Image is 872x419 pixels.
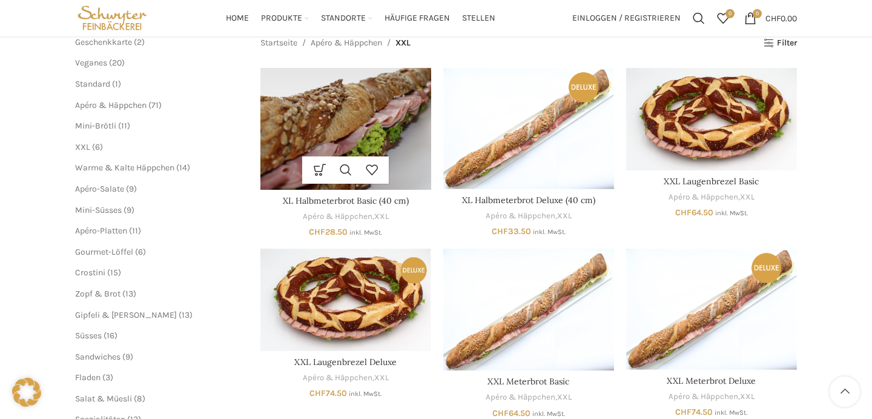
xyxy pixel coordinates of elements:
a: Apéro & Häppchen [669,391,738,403]
a: Wähle Optionen für „XL Halbmeterbrot Basic (40 cm)“ [306,156,332,184]
a: Mini-Brötli [75,121,116,131]
a: Häufige Fragen [385,6,450,30]
bdi: 0.00 [765,13,797,23]
nav: Breadcrumb [260,36,411,50]
small: inkl. MwSt. [715,209,748,217]
a: XXL [374,372,389,384]
div: , [443,392,614,403]
a: XXL [740,391,755,403]
small: inkl. MwSt. [715,409,747,417]
a: Stellen [462,6,495,30]
a: Geschenkkarte [75,37,132,47]
span: CHF [765,13,781,23]
div: Main navigation [156,6,566,30]
span: 2 [137,37,142,47]
span: CHF [492,226,508,236]
a: Apéro & Häppchen [303,372,372,384]
span: Home [226,13,249,24]
bdi: 28.50 [309,227,348,237]
small: inkl. MwSt. [532,410,565,418]
span: 0 [753,9,762,18]
div: , [260,372,431,384]
span: 20 [112,58,122,68]
a: XXL [740,192,755,203]
a: XXL Laugenbrezel Basic [664,176,759,187]
bdi: 74.50 [675,407,713,417]
a: 0 CHF0.00 [738,6,803,30]
span: 9 [129,184,134,194]
small: inkl. MwSt. [533,228,566,236]
a: Veganes [75,58,107,68]
a: XXL Laugenbrezel Basic [626,68,797,170]
span: 11 [132,226,138,236]
span: 0 [725,9,735,18]
a: XXL Meterbrot Deluxe [667,375,756,386]
span: 6 [138,247,143,257]
small: inkl. MwSt. [349,229,382,236]
span: Häufige Fragen [385,13,450,24]
span: 8 [137,394,142,404]
a: XL Halbmeterbrot Deluxe (40 cm) [462,195,595,206]
span: 1 [115,79,118,89]
span: 6 [95,142,100,152]
a: XXL [557,392,572,403]
a: Gourmet-Löffel [75,247,133,257]
span: Standard [75,79,110,89]
span: XXL [395,36,411,50]
a: Crostini [75,267,105,278]
span: 16 [107,330,114,341]
a: Apéro & Häppchen [303,211,372,223]
div: , [626,192,797,203]
a: Apéro & Häppchen [486,392,555,403]
span: 13 [182,310,190,320]
a: XXL Meterbrot Basic [487,376,569,387]
span: Standorte [321,13,366,24]
span: 11 [121,121,127,131]
a: Startseite [260,36,297,50]
a: Produkte [261,6,309,30]
a: Mini-Süsses [75,205,122,215]
a: XL Halbmeterbrot Basic (40 cm) [260,68,431,190]
div: Suchen [687,6,711,30]
div: , [260,211,431,223]
span: 9 [127,205,131,215]
a: XXL Meterbrot Deluxe [626,249,797,369]
a: Apéro-Platten [75,226,127,236]
a: XXL [374,211,389,223]
span: CHF [675,207,692,218]
span: 13 [125,289,133,299]
a: Zopf & Brot [75,289,121,299]
a: Süsses [75,330,102,341]
bdi: 33.50 [492,226,531,236]
span: Einloggen / Registrieren [572,14,681,22]
a: Scroll to top button [830,377,860,407]
a: Site logo [75,12,150,22]
a: Sandwiches [75,352,121,362]
a: Warme & Kalte Häppchen [75,163,174,173]
span: 71 [151,100,159,110]
span: Produkte [261,13,302,24]
bdi: 64.50 [675,207,713,218]
a: Apéro & Häppchen [486,210,555,222]
a: XXL Laugenbrezel Deluxe [260,249,431,351]
a: Standorte [321,6,372,30]
a: Apéro-Salate [75,184,124,194]
a: Apéro & Häppchen [75,100,147,110]
span: CHF [309,388,326,398]
a: XL Halbmeterbrot Deluxe (40 cm) [443,68,614,189]
a: 0 [711,6,735,30]
span: CHF [492,408,509,418]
